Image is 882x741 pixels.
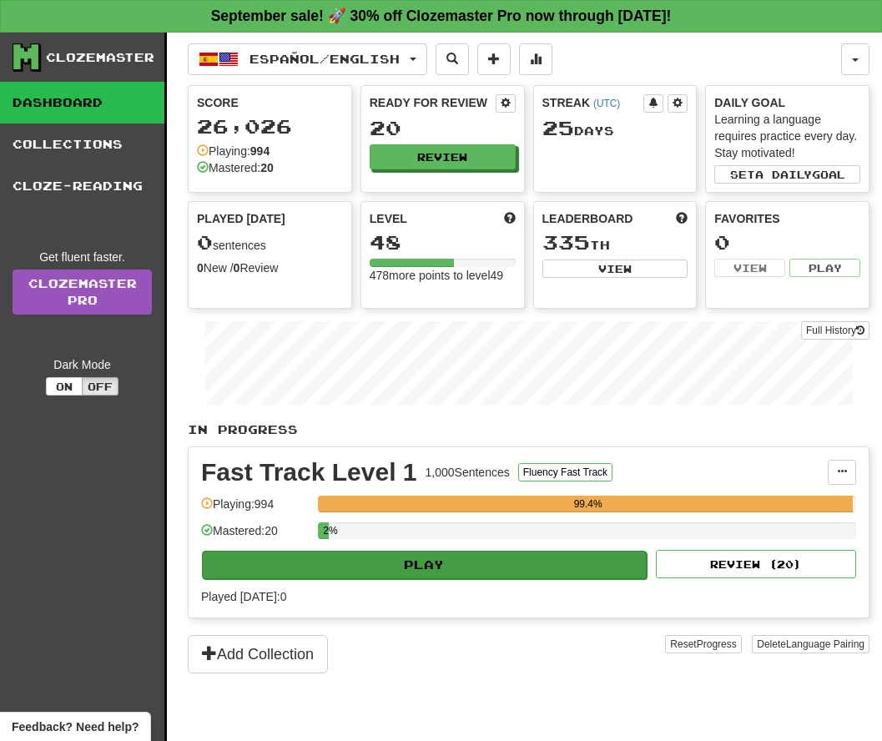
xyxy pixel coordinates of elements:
[370,144,516,169] button: Review
[714,111,860,161] div: Learning a language requires practice every day. Stay motivated!
[46,49,154,66] div: Clozemaster
[752,635,869,653] button: DeleteLanguage Pairing
[370,232,516,253] div: 48
[504,210,516,227] span: Score more points to level up
[201,460,417,485] div: Fast Track Level 1
[697,638,737,650] span: Progress
[676,210,688,227] span: This week in points, UTC
[542,260,688,278] button: View
[249,52,400,66] span: Español / English
[12,718,139,735] span: Open feedback widget
[755,169,812,180] span: a daily
[188,43,427,75] button: Español/English
[188,635,328,673] button: Add Collection
[201,522,310,550] div: Mastered: 20
[197,232,343,254] div: sentences
[542,232,688,254] div: th
[211,8,672,24] strong: September sale! 🚀 30% off Clozemaster Pro now through [DATE]!
[665,635,741,653] button: ResetProgress
[188,421,869,438] p: In Progress
[13,356,152,373] div: Dark Mode
[477,43,511,75] button: Add sentence to collection
[370,118,516,139] div: 20
[542,94,644,111] div: Streak
[714,232,860,253] div: 0
[593,98,620,109] a: (UTC)
[323,522,329,539] div: 2%
[370,267,516,284] div: 478 more points to level 49
[197,116,343,137] div: 26,026
[370,94,496,111] div: Ready for Review
[656,550,856,578] button: Review (20)
[201,590,286,603] span: Played [DATE]: 0
[202,551,647,579] button: Play
[426,464,510,481] div: 1,000 Sentences
[197,159,274,176] div: Mastered:
[197,94,343,111] div: Score
[519,43,552,75] button: More stats
[323,496,853,512] div: 99.4%
[197,143,270,159] div: Playing:
[801,321,869,340] button: Full History
[197,261,204,275] strong: 0
[714,259,785,277] button: View
[197,230,213,254] span: 0
[714,165,860,184] button: Seta dailygoal
[201,496,310,523] div: Playing: 994
[518,463,612,481] button: Fluency Fast Track
[250,144,270,158] strong: 994
[786,638,864,650] span: Language Pairing
[13,249,152,265] div: Get fluent faster.
[542,210,633,227] span: Leaderboard
[46,377,83,396] button: On
[542,230,590,254] span: 335
[542,118,688,139] div: Day s
[542,116,574,139] span: 25
[370,210,407,227] span: Level
[197,260,343,276] div: New / Review
[789,259,860,277] button: Play
[260,161,274,174] strong: 20
[82,377,118,396] button: Off
[13,270,152,315] a: ClozemasterPro
[436,43,469,75] button: Search sentences
[714,94,860,111] div: Daily Goal
[714,210,860,227] div: Favorites
[197,210,285,227] span: Played [DATE]
[234,261,240,275] strong: 0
